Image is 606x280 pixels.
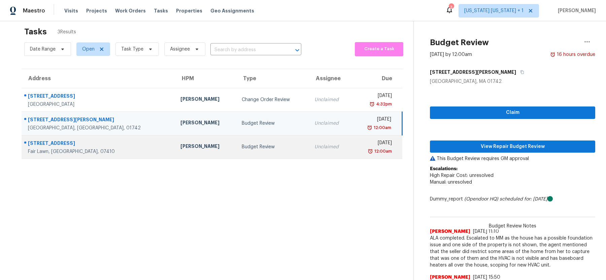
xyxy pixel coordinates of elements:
span: 3 Results [58,29,76,35]
div: [PERSON_NAME] [180,119,231,128]
button: Copy Address [516,66,525,78]
b: Escalations: [430,166,458,171]
img: Overdue Alarm Icon [550,51,555,58]
div: [STREET_ADDRESS][PERSON_NAME] [28,116,170,125]
div: [DATE] [358,116,391,124]
span: Open [82,46,95,53]
div: [STREET_ADDRESS] [28,93,170,101]
span: View Repair Budget Review [435,143,590,151]
div: Budget Review [242,144,304,150]
span: Date Range [30,46,56,53]
span: Properties [176,7,202,14]
th: Assignee [309,69,352,88]
th: Type [236,69,309,88]
span: Task Type [121,46,143,53]
span: Projects [86,7,107,14]
span: Manual: unresolved [430,180,472,185]
span: Create a Task [358,45,400,53]
div: Fair Lawn, [GEOGRAPHIC_DATA], 07410 [28,148,170,155]
span: Budget Review Notes [485,223,540,229]
img: Overdue Alarm Icon [367,124,372,131]
span: Tasks [154,8,168,13]
span: [PERSON_NAME] [430,228,470,235]
div: 3 [449,4,453,11]
p: This Budget Review requires GM approval [430,155,595,162]
div: Budget Review [242,120,304,127]
h5: [STREET_ADDRESS][PERSON_NAME] [430,69,516,75]
span: Maestro [23,7,45,14]
h2: Budget Review [430,39,489,46]
button: Open [293,45,302,55]
th: Address [22,69,175,88]
span: Geo Assignments [210,7,254,14]
i: scheduled for: [DATE] [500,197,547,201]
img: Overdue Alarm Icon [369,101,375,107]
div: [PERSON_NAME] [180,143,231,151]
button: View Repair Budget Review [430,141,595,153]
div: Unclaimed [314,96,347,103]
span: [DATE] 15:50 [473,275,500,280]
input: Search by address [210,45,282,55]
div: [DATE] by 12:00am [430,51,472,58]
div: [GEOGRAPHIC_DATA], MA 01742 [430,78,595,85]
div: 12:00am [373,148,392,155]
i: (Opendoor HQ) [464,197,498,201]
h2: Tasks [24,28,47,35]
button: Claim [430,106,595,119]
span: High Repair Cost: unresolved [430,173,494,178]
div: Unclaimed [314,144,347,150]
span: Claim [435,108,590,117]
th: Due [352,69,402,88]
button: Create a Task [355,42,403,56]
div: [STREET_ADDRESS] [28,140,170,148]
span: [PERSON_NAME] [555,7,596,14]
div: [GEOGRAPHIC_DATA], [GEOGRAPHIC_DATA], 01742 [28,125,170,131]
span: Assignee [170,46,190,53]
div: [PERSON_NAME] [180,96,231,104]
span: ALA completed. Escalated to MM as the house has a possible foundation issue and one side of the p... [430,235,595,269]
div: Dummy_report [430,196,595,203]
span: Visits [64,7,78,14]
div: [DATE] [358,139,392,148]
div: [GEOGRAPHIC_DATA] [28,101,170,108]
div: 16 hours overdue [555,51,595,58]
div: 4:32pm [375,101,392,107]
div: Unclaimed [314,120,347,127]
th: HPM [175,69,236,88]
span: Work Orders [115,7,146,14]
img: Overdue Alarm Icon [368,148,373,155]
span: [US_STATE] [US_STATE] + 1 [464,7,524,14]
div: Change Order Review [242,96,304,103]
div: 12:00am [372,124,391,131]
span: [DATE] 11:10 [473,229,499,234]
div: [DATE] [358,92,392,101]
